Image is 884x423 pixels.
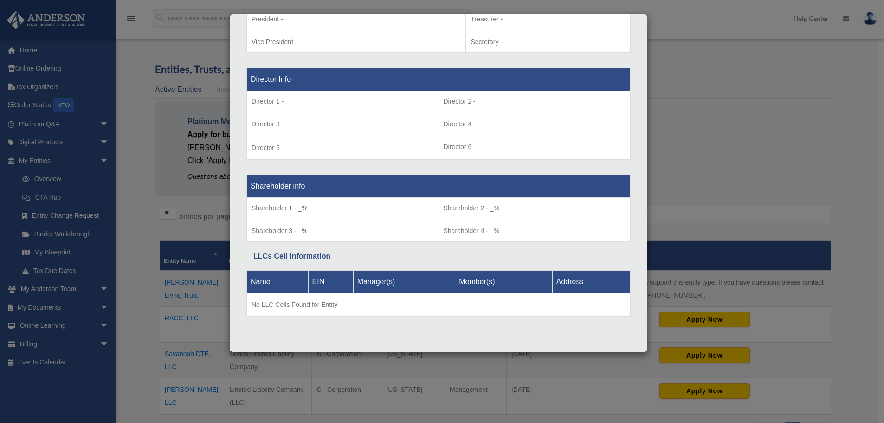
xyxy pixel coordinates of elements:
p: Shareholder 4 - _% [444,225,626,237]
p: Shareholder 2 - _% [444,202,626,214]
th: Name [247,270,309,293]
th: Shareholder info [247,175,631,198]
th: Manager(s) [353,270,455,293]
th: Director Info [247,68,631,91]
p: Treasurer - [471,13,626,25]
p: Director 3 - [252,118,434,130]
td: Director 5 - [247,91,439,160]
p: President - [252,13,461,25]
p: Shareholder 1 - _% [252,202,434,214]
p: Director 4 - [444,118,626,130]
th: EIN [308,270,353,293]
th: Member(s) [455,270,553,293]
div: LLCs Cell Information [253,250,624,263]
th: Address [552,270,630,293]
p: Director 6 - [444,141,626,153]
p: Director 2 - [444,96,626,107]
p: Director 1 - [252,96,434,107]
p: Secretary - [471,36,626,48]
td: No LLC Cells Found for Entity [247,293,631,316]
p: Shareholder 3 - _% [252,225,434,237]
p: Vice President - [252,36,461,48]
